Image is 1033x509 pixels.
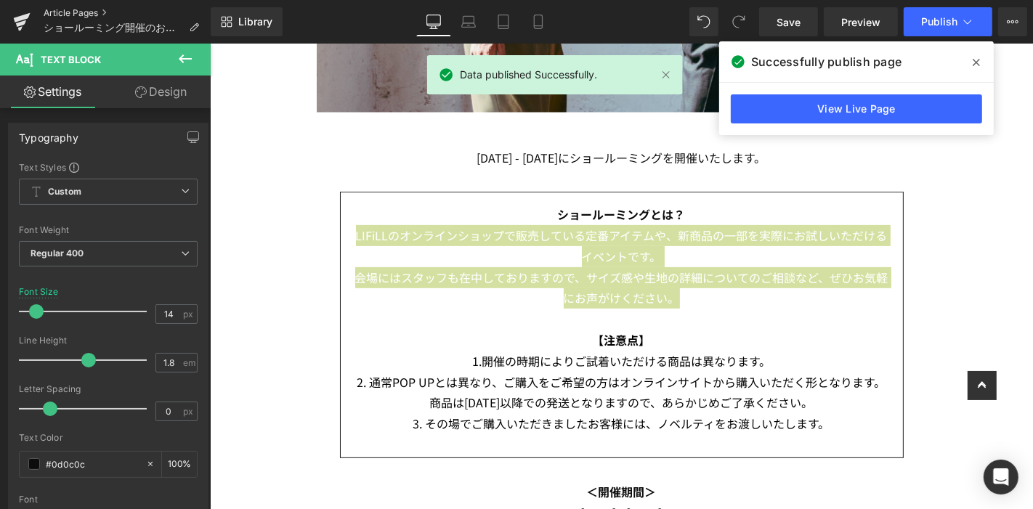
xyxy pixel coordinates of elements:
strong: ＜開催期間＞ [377,439,447,457]
div: Font Size [19,287,59,297]
span: 1. [262,309,561,326]
span: Successfully publish page [751,53,902,70]
p: [DATE] - [DATE] [118,459,705,480]
span: 【注意点】 [383,288,441,305]
button: More [998,7,1027,36]
b: Regular 400 [31,248,84,258]
a: View Live Page [731,94,982,123]
a: Desktop [416,7,451,36]
div: Text Color [19,433,198,443]
p: [DATE] - [DATE]にショールーミングを開催いたします。 [118,104,705,125]
p: LIFiLLのオンラインショップで販売している定番アイテムや、新商品の一部を実際にお試しいただけるイベントです。 [142,182,681,224]
button: Publish [904,7,992,36]
button: Redo [724,7,753,36]
span: 開催の時期によりご試着いただける商品は異なります。 [272,309,561,326]
span: 2. 通常POP UPとは異なり、ご購入をご希望の方はオンラインサイトから購入いただく形となります。商品は[DATE]以降での発送となりますので、あらかじめご了承ください。 [147,330,676,368]
a: Article Pages [44,7,211,19]
div: Font Weight [19,225,198,235]
div: % [162,452,197,477]
div: Typography [19,123,78,144]
span: Save [777,15,801,30]
span: ショールーミング開催のお知らせ [44,22,183,33]
input: Color [46,456,139,472]
a: Laptop [451,7,486,36]
a: Mobile [521,7,556,36]
span: Publish [921,16,957,28]
span: em [183,358,195,367]
a: Design [108,76,214,108]
span: Preview [841,15,880,30]
a: New Library [211,7,283,36]
div: Font [19,494,198,505]
span: 3. その場でご購入いただきましたお客様には、ノベルティをお渡しいたします。 [203,371,620,388]
span: Library [238,15,272,28]
a: Tablet [486,7,521,36]
div: Letter Spacing [19,384,198,394]
span: px [183,407,195,416]
p: 会場にはスタッフも在中しておりますので、サイズ感や生地の詳細についてのご相談など、ぜひお気軽にお声がけください。 [142,224,681,266]
div: Line Height [19,335,198,346]
span: px [183,309,195,319]
div: Text Styles [19,161,198,173]
button: Undo [689,7,718,36]
span: Text Block [41,54,101,65]
span: Data published Successfully. [460,67,597,83]
b: Custom [48,186,81,198]
strong: ショールーミングとは？ [348,162,476,179]
a: Preview [824,7,898,36]
div: Open Intercom Messenger [984,460,1018,494]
